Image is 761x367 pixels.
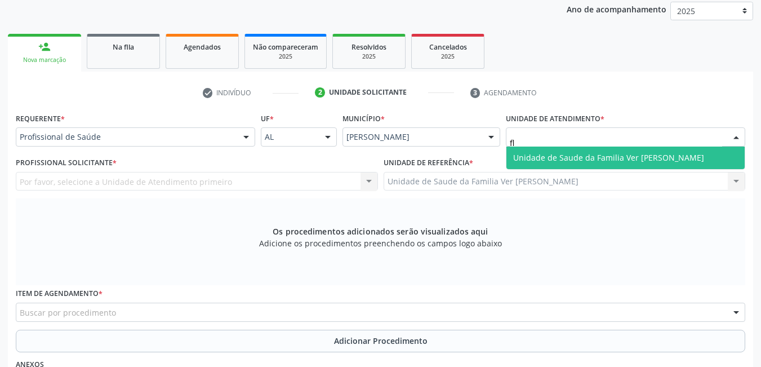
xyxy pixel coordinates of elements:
div: 2025 [253,52,318,61]
span: Profissional de Saúde [20,131,232,143]
div: 2025 [341,52,397,61]
span: Unidade de Saude da Familia Ver [PERSON_NAME] [513,152,704,163]
p: Ano de acompanhamento [567,2,666,16]
span: Adicione os procedimentos preenchendo os campos logo abaixo [259,237,502,249]
label: Unidade de referência [384,154,473,172]
span: AL [265,131,314,143]
label: UF [261,110,274,127]
span: Não compareceram [253,42,318,52]
div: Unidade solicitante [329,87,407,98]
span: Cancelados [429,42,467,52]
span: [PERSON_NAME] [346,131,477,143]
label: Item de agendamento [16,285,103,303]
span: Adicionar Procedimento [334,335,428,347]
span: Na fila [113,42,134,52]
span: Agendados [184,42,221,52]
div: 2 [315,87,325,98]
span: Os procedimentos adicionados serão visualizados aqui [273,225,488,237]
div: Nova marcação [16,56,73,64]
label: Profissional Solicitante [16,154,117,172]
span: Buscar por procedimento [20,307,116,319]
button: Adicionar Procedimento [16,330,745,352]
input: Unidade de atendimento [510,131,722,154]
label: Requerente [16,110,65,127]
label: Unidade de atendimento [506,110,604,127]
div: 2025 [420,52,476,61]
div: person_add [38,41,51,53]
span: Resolvidos [351,42,386,52]
label: Município [342,110,385,127]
